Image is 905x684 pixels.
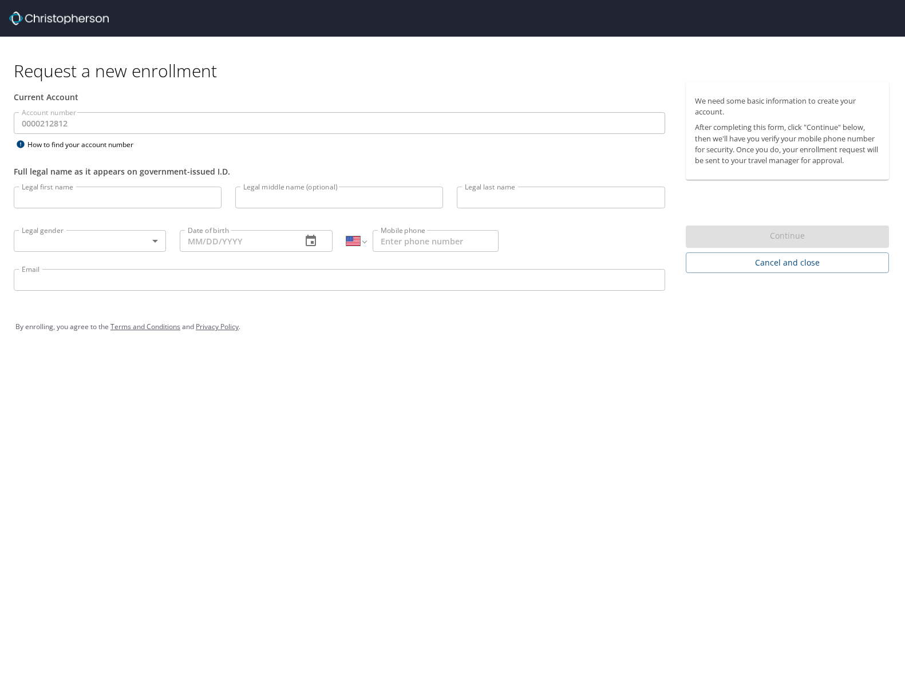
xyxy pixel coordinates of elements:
p: After completing this form, click "Continue" below, then we'll have you verify your mobile phone ... [695,122,880,166]
div: Current Account [14,91,665,103]
div: ​ [14,230,166,252]
a: Terms and Conditions [110,322,180,331]
h1: Request a new enrollment [14,60,898,82]
span: Cancel and close [695,256,880,270]
img: cbt logo [9,11,109,25]
a: Privacy Policy [196,322,239,331]
div: How to find your account number [14,137,157,152]
input: MM/DD/YYYY [180,230,292,252]
button: Cancel and close [686,252,889,274]
div: Full legal name as it appears on government-issued I.D. [14,165,665,177]
p: We need some basic information to create your account. [695,96,880,117]
div: By enrolling, you agree to the and . [15,313,890,341]
input: Enter phone number [373,230,499,252]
